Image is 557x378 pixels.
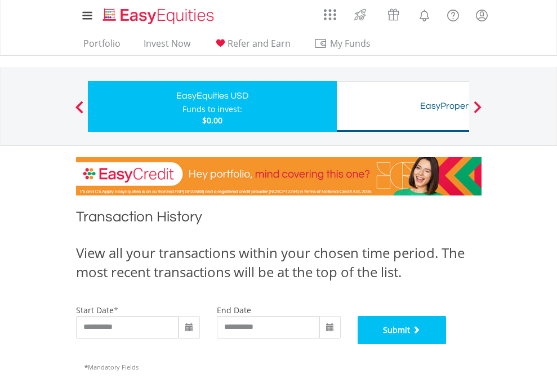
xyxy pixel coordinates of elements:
a: Refer and Earn [209,38,295,55]
a: Invest Now [139,38,195,55]
a: Portfolio [79,38,125,55]
h1: Transaction History [76,207,482,232]
button: Submit [358,316,447,344]
button: Next [466,106,489,118]
span: Mandatory Fields [84,363,139,371]
img: EasyEquities_Logo.png [101,7,219,25]
label: end date [217,305,251,315]
label: start date [76,305,114,315]
a: Vouchers [377,3,410,24]
img: thrive-v2.svg [351,6,369,24]
img: vouchers-v2.svg [384,6,403,24]
a: Notifications [410,3,439,25]
a: Home page [99,3,219,25]
div: Funds to invest: [182,104,242,115]
span: $0.00 [202,115,222,126]
button: Previous [68,106,91,118]
a: FAQ's and Support [439,3,467,25]
span: Refer and Earn [228,37,291,50]
div: View all your transactions within your chosen time period. The most recent transactions will be a... [76,243,482,282]
img: EasyCredit Promotion Banner [76,157,482,195]
div: EasyEquities USD [95,88,330,104]
span: My Funds [314,36,387,51]
a: AppsGrid [317,3,344,21]
a: My Profile [467,3,496,28]
img: grid-menu-icon.svg [324,8,336,21]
